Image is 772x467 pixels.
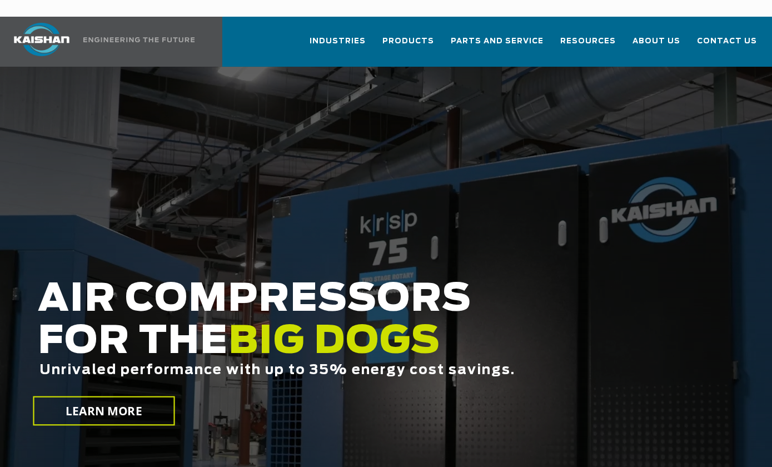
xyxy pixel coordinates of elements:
[451,35,544,48] span: Parts and Service
[39,364,515,377] span: Unrivaled performance with up to 35% energy cost savings.
[632,35,680,48] span: About Us
[33,396,175,426] a: LEARN MORE
[38,279,616,413] h2: AIR COMPRESSORS FOR THE
[697,35,757,48] span: Contact Us
[83,37,195,42] img: Engineering the future
[697,27,757,64] a: Contact Us
[66,403,142,419] span: LEARN MORE
[310,27,366,64] a: Industries
[228,323,441,361] span: BIG DOGS
[451,27,544,64] a: Parts and Service
[382,27,434,64] a: Products
[310,35,366,48] span: Industries
[632,27,680,64] a: About Us
[560,27,616,64] a: Resources
[382,35,434,48] span: Products
[560,35,616,48] span: Resources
